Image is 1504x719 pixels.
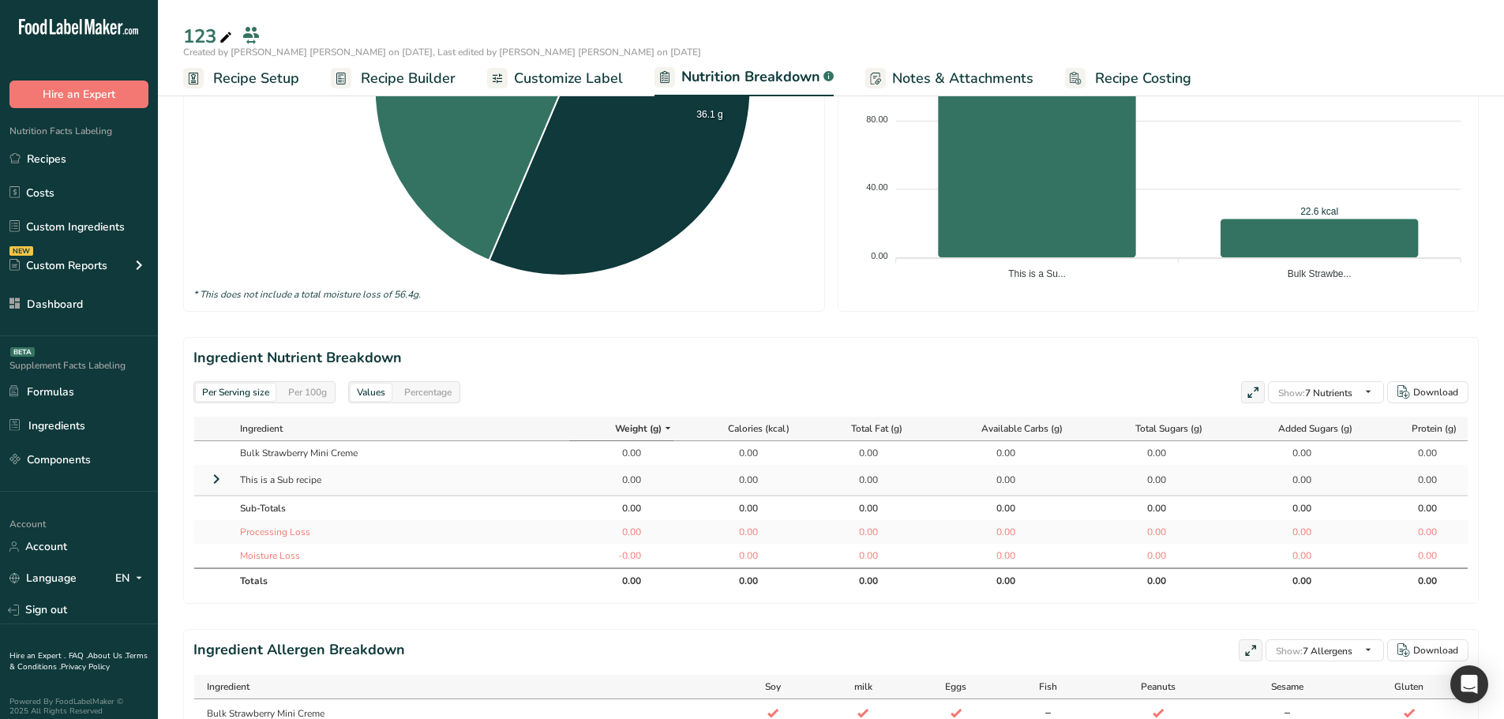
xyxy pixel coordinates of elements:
a: Recipe Builder [331,61,456,96]
span: 7 Allergens [1276,645,1352,657]
button: Show:7 Allergens [1266,639,1384,661]
div: 0.00 [976,549,1015,563]
a: Terms & Conditions . [9,650,148,672]
div: Percentage [398,384,458,401]
span: Eggs [945,680,966,694]
div: 0.00 [718,446,758,460]
div: 0.00 [602,574,641,588]
div: 0.00 [1397,501,1437,515]
div: 0.00 [976,473,1015,487]
div: 0.00 [1272,501,1311,515]
div: 0.00 [976,574,1015,588]
div: 0.00 [838,525,878,539]
div: 0.00 [602,525,641,539]
div: 0.00 [718,473,758,487]
span: Show: [1278,387,1305,399]
a: Hire an Expert . [9,650,66,661]
div: Download [1413,385,1458,399]
tspan: This is a Su... [1008,268,1066,279]
span: Created by [PERSON_NAME] [PERSON_NAME] on [DATE], Last edited by [PERSON_NAME] [PERSON_NAME] on [... [183,46,701,58]
h2: Ingredient Nutrient Breakdown [193,347,1468,369]
div: BETA [10,347,35,357]
div: 0.00 [976,446,1015,460]
div: 0.00 [1127,446,1166,460]
div: Download [1413,643,1458,657]
div: 0.00 [838,549,878,563]
div: 0.00 [976,501,1015,515]
div: 0.00 [718,549,758,563]
div: Open Intercom Messenger [1450,665,1488,703]
a: Privacy Policy [61,661,110,672]
span: Calories (kcal) [728,421,790,436]
div: 0.00 [838,574,878,588]
div: * This does not include a total moisture loss of 56.4g. [193,287,815,301]
div: 0.00 [718,501,758,515]
td: Processing Loss [233,520,569,544]
td: Moisture Loss [233,544,569,567]
div: 0.00 [1272,549,1311,563]
span: Total Sugars (g) [1135,421,1202,436]
div: 0.00 [718,574,758,588]
span: Peanuts [1141,680,1176,694]
div: 0.00 [1272,446,1311,460]
tspan: 80.00 [866,114,888,124]
tspan: 40.00 [866,182,888,192]
div: Values [351,384,392,401]
div: 0.00 [1397,525,1437,539]
tspan: 0.00 [871,251,887,260]
td: Sub-Totals [233,495,569,520]
span: Protein (g) [1412,421,1457,436]
div: 0.00 [1127,501,1166,515]
button: Download [1387,381,1468,403]
div: 0.00 [976,525,1015,539]
span: milk [854,680,872,694]
a: Notes & Attachments [865,61,1033,96]
div: 0.00 [1397,446,1437,460]
div: 0.00 [1397,574,1437,588]
span: Notes & Attachments [892,68,1033,89]
span: Recipe Setup [213,68,299,89]
a: FAQ . [69,650,88,661]
span: Recipe Builder [361,68,456,89]
span: Soy [765,680,781,694]
span: 7 Nutrients [1278,387,1352,399]
tspan: Bulk Strawbe... [1288,268,1352,279]
span: Weight (g) [615,421,662,436]
th: Totals [233,567,569,593]
div: 0.00 [1127,525,1166,539]
button: Hire an Expert [9,81,148,108]
span: Sesame [1271,680,1303,694]
div: Custom Reports [9,257,107,274]
button: Download [1387,639,1468,661]
div: 0.00 [1272,525,1311,539]
td: Bulk Strawberry Mini Creme [233,441,569,465]
span: Added Sugars (g) [1278,421,1352,436]
span: Recipe Costing [1095,68,1191,89]
span: Customize Label [514,68,623,89]
div: 0.00 [1127,549,1166,563]
div: -0.00 [602,549,641,563]
div: 0.00 [1397,473,1437,487]
div: Powered By FoodLabelMaker © 2025 All Rights Reserved [9,697,148,716]
div: EN [115,569,148,588]
div: 0.00 [838,473,878,487]
span: Total Fat (g) [851,421,902,436]
span: Show: [1276,645,1303,657]
div: 123 [183,22,235,51]
div: 0.00 [602,501,641,515]
span: Ingredient [207,680,249,694]
span: Available Carbs (g) [981,421,1063,436]
div: 0.00 [718,525,758,539]
div: 0.00 [838,446,878,460]
span: Gluten [1394,680,1423,694]
a: Customize Label [487,61,623,96]
button: Show:7 Nutrients [1268,381,1384,403]
a: Nutrition Breakdown [654,59,834,97]
a: Recipe Setup [183,61,299,96]
a: About Us . [88,650,126,661]
div: Per Serving size [196,384,276,401]
div: 0.00 [1397,549,1437,563]
span: Ingredient [240,421,283,436]
div: 0.00 [838,501,878,515]
div: 0.00 [602,473,641,487]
